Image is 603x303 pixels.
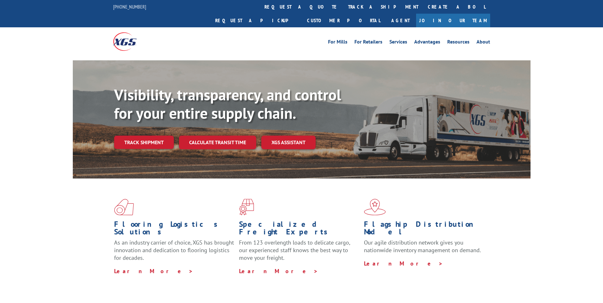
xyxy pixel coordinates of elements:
a: Agent [385,14,416,27]
a: About [476,39,490,46]
a: Request a pickup [210,14,302,27]
a: For Mills [328,39,347,46]
a: Learn More > [114,267,193,275]
img: xgs-icon-focused-on-flooring-red [239,199,254,215]
a: XGS ASSISTANT [261,136,316,149]
span: Our agile distribution network gives you nationwide inventory management on demand. [364,239,481,254]
p: From 123 overlength loads to delicate cargo, our experienced staff knows the best way to move you... [239,239,359,267]
h1: Flooring Logistics Solutions [114,220,234,239]
b: Visibility, transparency, and control for your entire supply chain. [114,85,341,123]
a: For Retailers [354,39,382,46]
img: xgs-icon-flagship-distribution-model-red [364,199,386,215]
a: Calculate transit time [179,136,256,149]
a: Join Our Team [416,14,490,27]
a: Resources [447,39,469,46]
a: Advantages [414,39,440,46]
img: xgs-icon-total-supply-chain-intelligence-red [114,199,134,215]
a: [PHONE_NUMBER] [113,3,146,10]
a: Services [389,39,407,46]
a: Learn More > [364,260,443,267]
h1: Specialized Freight Experts [239,220,359,239]
a: Track shipment [114,136,174,149]
a: Customer Portal [302,14,385,27]
span: As an industry carrier of choice, XGS has brought innovation and dedication to flooring logistics... [114,239,234,261]
a: Learn More > [239,267,318,275]
h1: Flagship Distribution Model [364,220,484,239]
